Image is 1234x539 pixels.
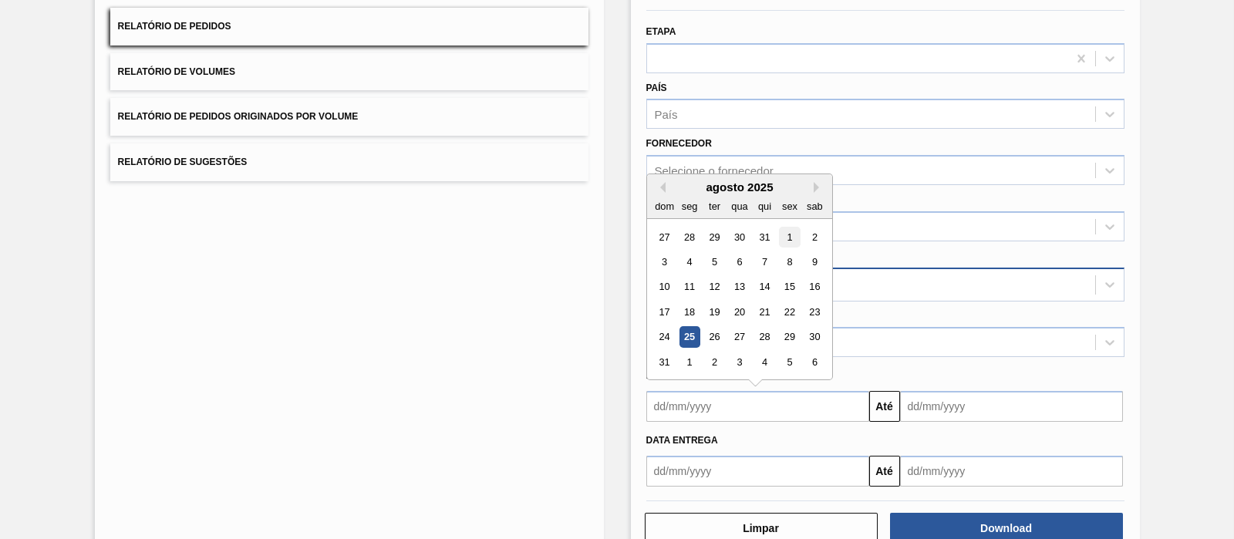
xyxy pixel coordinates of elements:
div: Choose domingo, 3 de agosto de 2025 [654,251,675,272]
div: Choose sábado, 16 de agosto de 2025 [804,277,824,298]
div: Choose quarta-feira, 27 de agosto de 2025 [729,327,750,348]
div: sex [779,196,800,217]
div: Choose terça-feira, 26 de agosto de 2025 [703,327,724,348]
span: Relatório de Volumes [118,66,235,77]
label: Etapa [646,26,676,37]
label: Fornecedor [646,138,712,149]
label: País [646,83,667,93]
div: Choose sábado, 23 de agosto de 2025 [804,302,824,322]
div: sab [804,196,824,217]
div: Choose sexta-feira, 15 de agosto de 2025 [779,277,800,298]
span: Relatório de Pedidos [118,21,231,32]
div: Choose segunda-feira, 28 de julho de 2025 [679,227,700,248]
input: dd/mm/yyyy [900,391,1123,422]
div: Choose domingo, 10 de agosto de 2025 [654,277,675,298]
div: Choose terça-feira, 19 de agosto de 2025 [703,302,724,322]
div: Selecione o fornecedor [655,164,774,177]
div: Choose domingo, 24 de agosto de 2025 [654,327,675,348]
div: Choose quinta-feira, 21 de agosto de 2025 [754,302,774,322]
div: Choose sexta-feira, 22 de agosto de 2025 [779,302,800,322]
span: Data entrega [646,435,718,446]
div: Choose quinta-feira, 31 de julho de 2025 [754,227,774,248]
div: Choose segunda-feira, 11 de agosto de 2025 [679,277,700,298]
div: Choose terça-feira, 12 de agosto de 2025 [703,277,724,298]
div: seg [679,196,700,217]
button: Até [869,391,900,422]
button: Relatório de Sugestões [110,143,588,181]
div: dom [654,196,675,217]
input: dd/mm/yyyy [646,391,869,422]
span: Relatório de Sugestões [118,157,248,167]
div: Choose terça-feira, 2 de setembro de 2025 [703,352,724,372]
div: País [655,108,678,121]
button: Relatório de Volumes [110,53,588,91]
input: dd/mm/yyyy [646,456,869,487]
button: Relatório de Pedidos [110,8,588,45]
input: dd/mm/yyyy [900,456,1123,487]
div: Choose segunda-feira, 1 de setembro de 2025 [679,352,700,372]
div: ter [703,196,724,217]
div: month 2025-08 [652,224,827,375]
div: Choose quinta-feira, 4 de setembro de 2025 [754,352,774,372]
div: Choose sexta-feira, 29 de agosto de 2025 [779,327,800,348]
div: Choose quarta-feira, 30 de julho de 2025 [729,227,750,248]
div: Choose sábado, 6 de setembro de 2025 [804,352,824,372]
div: Choose sexta-feira, 1 de agosto de 2025 [779,227,800,248]
div: Choose quarta-feira, 13 de agosto de 2025 [729,277,750,298]
div: Choose quinta-feira, 14 de agosto de 2025 [754,277,774,298]
div: Choose segunda-feira, 4 de agosto de 2025 [679,251,700,272]
div: Choose domingo, 17 de agosto de 2025 [654,302,675,322]
span: Relatório de Pedidos Originados por Volume [118,111,359,122]
button: Next Month [814,182,824,193]
div: agosto 2025 [647,180,832,194]
div: Choose quinta-feira, 28 de agosto de 2025 [754,327,774,348]
div: Choose sexta-feira, 8 de agosto de 2025 [779,251,800,272]
button: Relatório de Pedidos Originados por Volume [110,98,588,136]
div: Choose quinta-feira, 7 de agosto de 2025 [754,251,774,272]
div: Choose quarta-feira, 6 de agosto de 2025 [729,251,750,272]
div: Choose terça-feira, 29 de julho de 2025 [703,227,724,248]
div: Choose domingo, 31 de agosto de 2025 [654,352,675,372]
div: Choose quarta-feira, 20 de agosto de 2025 [729,302,750,322]
div: qua [729,196,750,217]
div: Choose segunda-feira, 18 de agosto de 2025 [679,302,700,322]
div: Choose segunda-feira, 25 de agosto de 2025 [679,327,700,348]
div: Choose sábado, 30 de agosto de 2025 [804,327,824,348]
div: Choose domingo, 27 de julho de 2025 [654,227,675,248]
div: Choose terça-feira, 5 de agosto de 2025 [703,251,724,272]
button: Previous Month [655,182,666,193]
div: Choose sábado, 2 de agosto de 2025 [804,227,824,248]
div: Choose quarta-feira, 3 de setembro de 2025 [729,352,750,372]
div: Choose sexta-feira, 5 de setembro de 2025 [779,352,800,372]
div: qui [754,196,774,217]
div: Choose sábado, 9 de agosto de 2025 [804,251,824,272]
button: Até [869,456,900,487]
